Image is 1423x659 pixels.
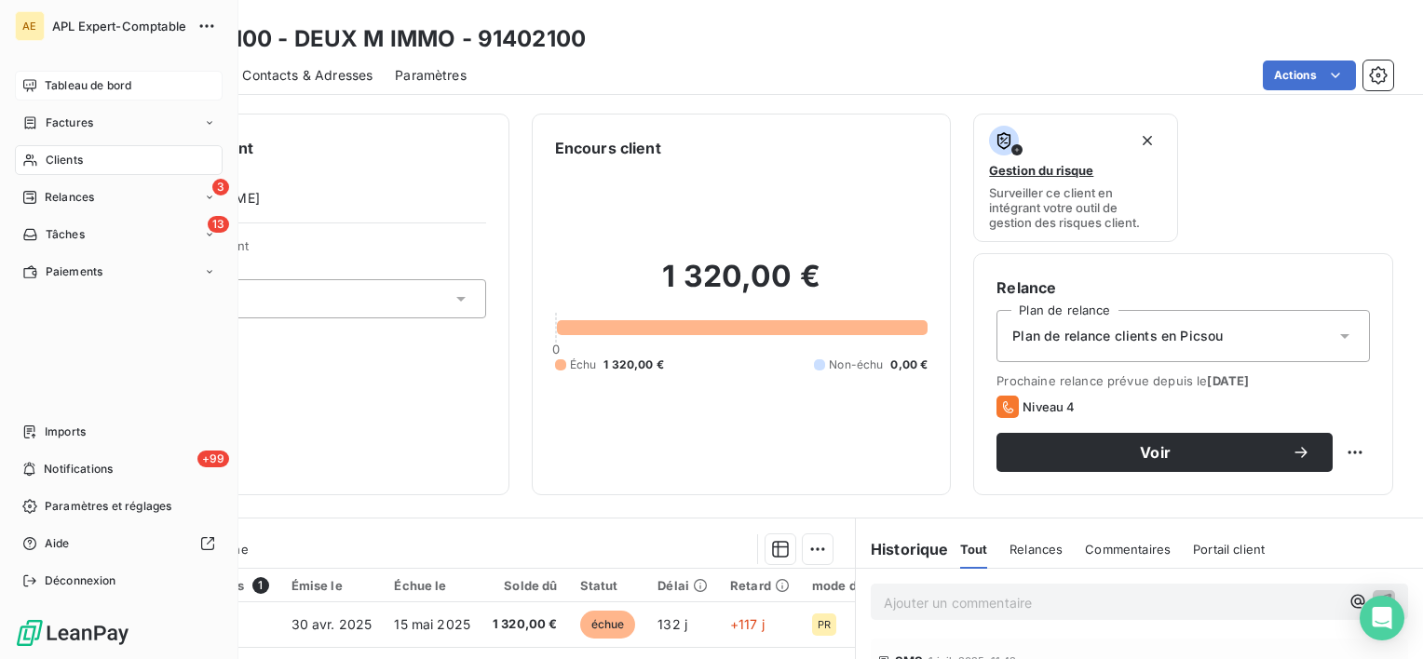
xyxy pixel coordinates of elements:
span: 1 320,00 € [603,356,664,373]
span: Contacts & Adresses [242,66,373,85]
div: Délai [657,578,708,593]
span: Paramètres et réglages [45,498,171,515]
h6: Encours client [555,137,661,159]
span: 13 [208,216,229,233]
span: Propriétés Client [150,238,486,264]
span: Commentaires [1085,542,1171,557]
span: Clients [46,152,83,168]
span: 30 avr. 2025 [291,616,373,632]
div: mode de paiement [812,578,925,593]
h6: Historique [856,538,949,560]
span: Échu [570,356,597,373]
div: Émise le [291,578,373,593]
span: 1 320,00 € [493,615,558,634]
h6: Informations client [113,137,486,159]
span: APL Expert-Comptable [52,19,186,34]
span: [DATE] [1207,373,1249,388]
span: Prochaine relance prévue depuis le [996,373,1370,388]
span: Factures [46,114,93,131]
h2: 1 320,00 € [555,258,928,314]
span: +99 [197,451,229,467]
span: Tout [960,542,988,557]
span: Relances [1010,542,1063,557]
h3: 91402100 - DEUX M IMMO - 91402100 [164,22,586,56]
div: AE [15,11,45,41]
span: 3 [212,179,229,195]
button: Gestion du risqueSurveiller ce client en intégrant votre outil de gestion des risques client. [973,114,1177,242]
h6: Relance [996,276,1370,299]
span: Relances [45,189,94,206]
span: Plan de relance clients en Picsou [1012,327,1223,345]
span: +117 j [730,616,765,632]
img: Logo LeanPay [15,618,130,648]
a: Aide [15,529,223,558]
span: Surveiller ce client en intégrant votre outil de gestion des risques client. [989,185,1161,230]
span: 0 [552,342,560,356]
span: 0,00 € [890,356,928,373]
span: Portail client [1193,542,1265,557]
span: Tâches [46,226,85,243]
div: Statut [580,578,636,593]
span: Non-échu [829,356,883,373]
span: 1 [252,577,269,594]
div: Solde dû [493,578,558,593]
span: Tableau de bord [45,77,131,94]
div: Open Intercom Messenger [1360,596,1404,640]
span: Paiements [46,263,102,280]
span: Gestion du risque [989,163,1093,178]
button: Voir [996,433,1333,472]
span: 15 mai 2025 [394,616,470,632]
span: Voir [1019,445,1292,460]
span: Imports [45,424,86,440]
span: échue [580,611,636,639]
span: Niveau 4 [1023,399,1075,414]
span: Paramètres [395,66,467,85]
div: Retard [730,578,790,593]
span: Notifications [44,461,113,477]
span: Déconnexion [45,572,116,589]
span: 132 j [657,616,687,632]
button: Actions [1263,61,1356,90]
span: Aide [45,535,70,552]
span: PR [818,619,831,630]
div: Échue le [394,578,470,593]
